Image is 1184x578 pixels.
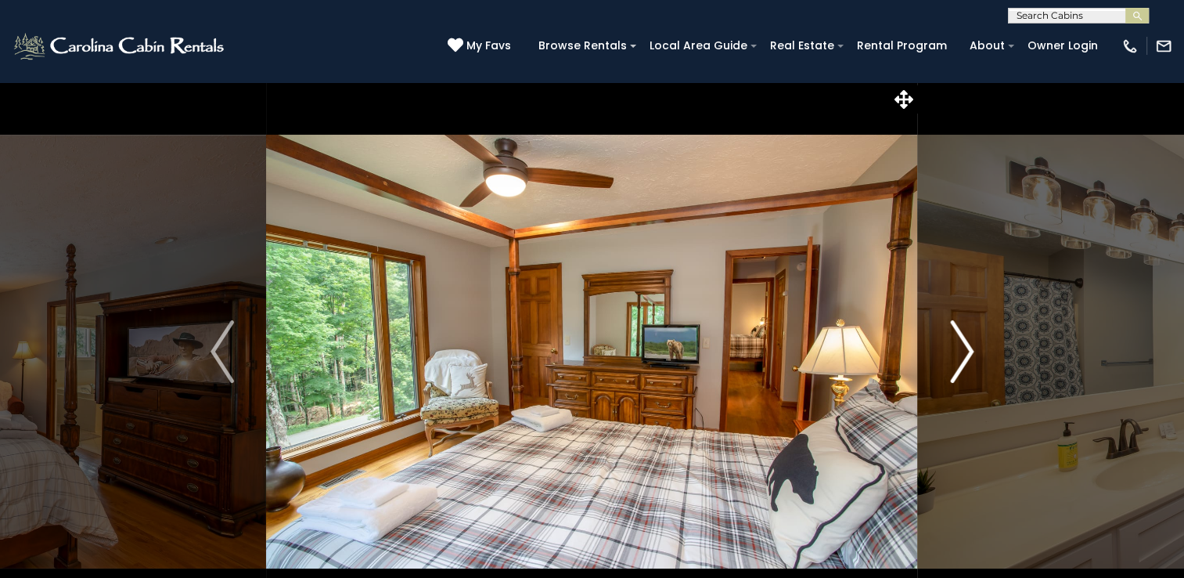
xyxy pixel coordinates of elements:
a: Local Area Guide [642,34,755,58]
a: Real Estate [762,34,842,58]
span: My Favs [466,38,511,54]
a: Browse Rentals [531,34,635,58]
a: Rental Program [849,34,955,58]
a: Owner Login [1020,34,1106,58]
img: phone-regular-white.png [1121,38,1139,55]
img: mail-regular-white.png [1155,38,1172,55]
img: arrow [950,320,973,383]
img: arrow [211,320,234,383]
img: White-1-2.png [12,31,229,62]
a: About [962,34,1013,58]
a: My Favs [448,38,515,55]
